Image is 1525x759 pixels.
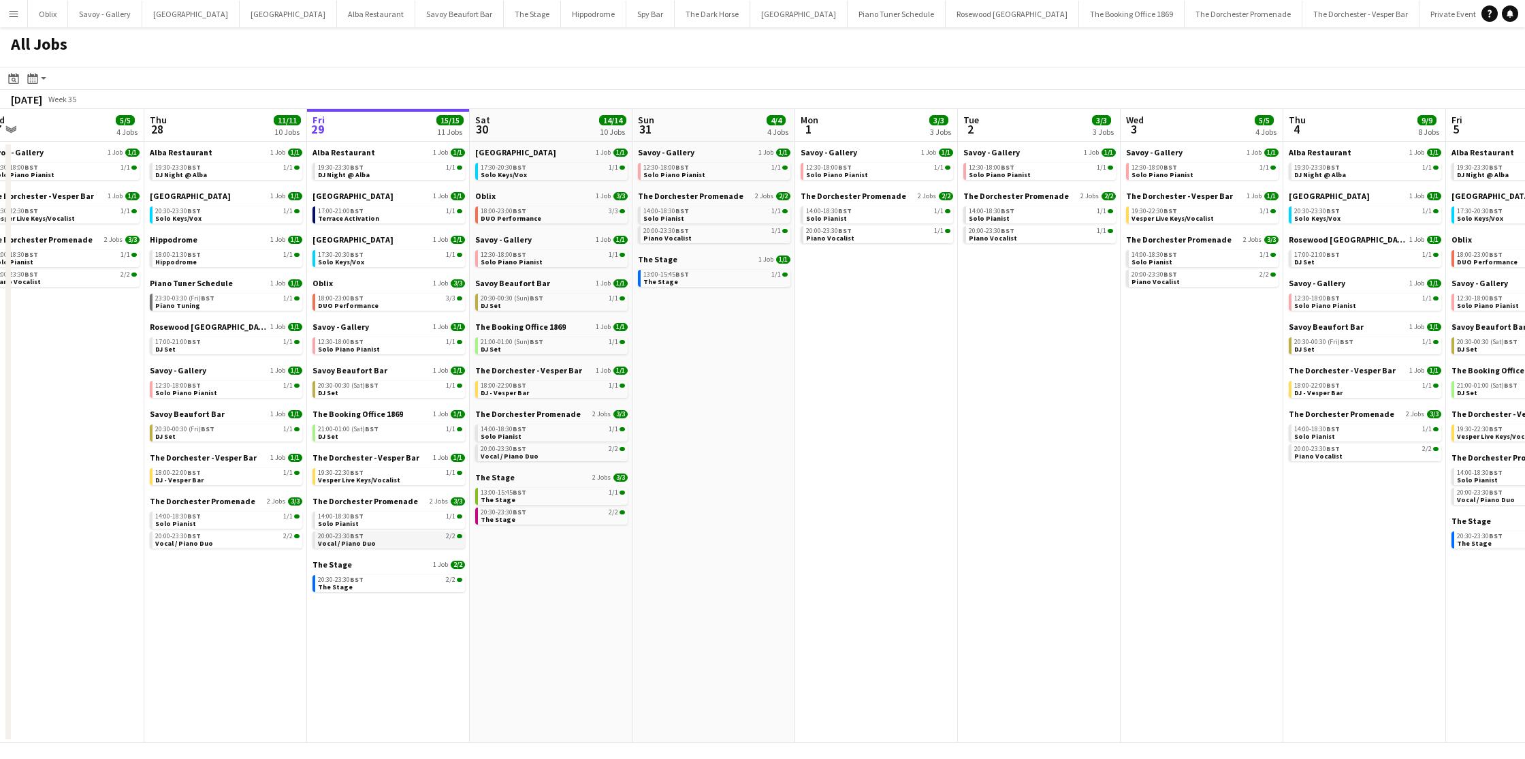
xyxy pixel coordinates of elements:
span: 1/1 [1102,149,1116,157]
span: 1/1 [939,149,953,157]
span: BST [1489,206,1503,215]
button: The Dark Horse [675,1,750,27]
span: 1 Job [433,149,448,157]
span: 12:30-18:00 [969,164,1014,171]
span: 1/1 [125,149,140,157]
div: The Dorchester Promenade2 Jobs2/214:00-18:30BST1/1Solo Pianist20:00-23:30BST1/1Piano Vocalist [963,191,1116,246]
span: 2/2 [1102,192,1116,200]
a: 19:30-23:30BST1/1DJ Night @ Alba [318,163,462,179]
span: Savoy - Gallery [801,147,857,157]
a: Alba Restaurant1 Job1/1 [150,147,302,157]
span: Alba Restaurant [312,147,375,157]
span: 14:00-18:30 [1131,251,1177,258]
span: 1/1 [609,164,618,171]
span: 1/1 [613,149,628,157]
a: 13:00-15:45BST1/1The Stage [643,270,788,285]
span: Solo Piano Pianist [1131,170,1193,179]
div: Savoy - Gallery1 Job1/112:30-18:00BST1/1Solo Piano Pianist [638,147,790,191]
span: 19:30-23:30 [1294,164,1340,171]
a: Rosewood [GEOGRAPHIC_DATA]1 Job1/1 [1289,234,1441,245]
span: Solo Pianist [1131,258,1172,266]
span: 1/1 [776,255,790,264]
span: BST [187,206,201,215]
span: BST [1489,163,1503,172]
a: 14:00-18:30BST1/1Solo Pianist [969,206,1113,222]
span: DUO Performance [1457,258,1518,266]
span: Alba Restaurant [1289,147,1351,157]
span: 1/1 [125,192,140,200]
span: 1 Job [921,149,936,157]
span: 1/1 [1427,149,1441,157]
span: Terrace Activation [318,214,379,223]
span: 1 Job [433,192,448,200]
span: 12:30-18:00 [481,251,526,258]
span: DJ Night @ Alba [155,170,207,179]
span: 1/1 [1422,208,1432,215]
span: 1 Job [758,149,773,157]
div: Alba Restaurant1 Job1/119:30-23:30BST1/1DJ Night @ Alba [150,147,302,191]
span: 1/1 [1264,149,1279,157]
span: Solo Piano Pianist [643,170,705,179]
span: 20:30-23:30 [155,208,201,215]
span: Solo Pianist [969,214,1010,223]
span: Goring Hotel [1289,191,1370,201]
button: [GEOGRAPHIC_DATA] [142,1,240,27]
span: 17:30-20:30 [318,251,364,258]
div: The Dorchester Promenade2 Jobs2/214:00-18:30BST1/1Solo Pianist20:00-23:30BST1/1Piano Vocalist [638,191,790,254]
a: [GEOGRAPHIC_DATA]1 Job1/1 [150,191,302,201]
span: 1/1 [934,208,944,215]
span: BST [25,270,38,279]
a: Savoy - Gallery1 Job1/1 [801,147,953,157]
span: 2/2 [939,192,953,200]
span: 17:00-21:00 [318,208,364,215]
span: 17:30-20:30 [481,164,526,171]
a: The Dorchester Promenade2 Jobs2/2 [801,191,953,201]
button: Private Events [1419,1,1491,27]
span: Oblix [1451,234,1472,245]
a: The Dorchester Promenade2 Jobs2/2 [963,191,1116,201]
span: BST [187,250,201,259]
div: Savoy - Gallery1 Job1/112:30-18:00BST1/1Solo Piano Pianist [801,147,953,191]
span: 17:00-21:00 [1294,251,1340,258]
a: 14:00-18:30BST1/1Solo Pianist [806,206,950,222]
span: 1 Job [108,192,123,200]
div: Savoy - Gallery1 Job1/112:30-18:00BST1/1Solo Piano Pianist [963,147,1116,191]
span: 1/1 [1259,208,1269,215]
a: 17:00-21:00BST1/1DJ Set [1294,250,1439,266]
div: Savoy - Gallery1 Job1/112:30-18:00BST1/1Solo Piano Pianist [1126,147,1279,191]
span: 1/1 [609,251,618,258]
span: 1 Job [1247,149,1262,157]
span: Solo Piano Pianist [481,258,543,266]
span: BST [350,206,364,215]
a: 18:00-23:00BST3/3DUO Performance [481,206,625,222]
a: The Dorchester - Vesper Bar1 Job1/1 [1126,191,1279,201]
button: Hippodrome [561,1,626,27]
span: 13:00-15:45 [643,271,689,278]
span: 1/1 [121,164,130,171]
a: [GEOGRAPHIC_DATA]1 Job1/1 [1289,191,1441,201]
span: 2/2 [121,271,130,278]
span: 20:30-23:30 [1294,208,1340,215]
span: BST [350,163,364,172]
button: Piano Tuner Schedule [848,1,946,27]
span: BST [1001,163,1014,172]
button: Rosewood [GEOGRAPHIC_DATA] [946,1,1079,27]
span: Solo Pianist [806,214,847,223]
span: BST [513,206,526,215]
span: 1/1 [934,228,944,234]
span: 1/1 [1259,251,1269,258]
span: Savoy - Gallery [638,147,694,157]
a: 18:00-21:30BST1/1Hippodrome [155,250,300,266]
span: Solo Piano Pianist [806,170,868,179]
span: 2 Jobs [1243,236,1262,244]
span: 1/1 [1097,208,1106,215]
a: 14:00-18:30BST1/1Solo Pianist [1131,250,1276,266]
span: BST [675,206,689,215]
span: 2 Jobs [918,192,936,200]
span: 1 Job [1409,236,1424,244]
div: Oblix1 Job3/318:00-23:00BST3/3DUO Performance [475,191,628,234]
div: The Dorchester - Vesper Bar1 Job1/119:30-22:30BST1/1Vesper Live Keys/Vocalist [1126,191,1279,234]
span: DJ Set [1294,258,1315,266]
button: Savoy Beaufort Bar [415,1,504,27]
span: BST [675,270,689,279]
